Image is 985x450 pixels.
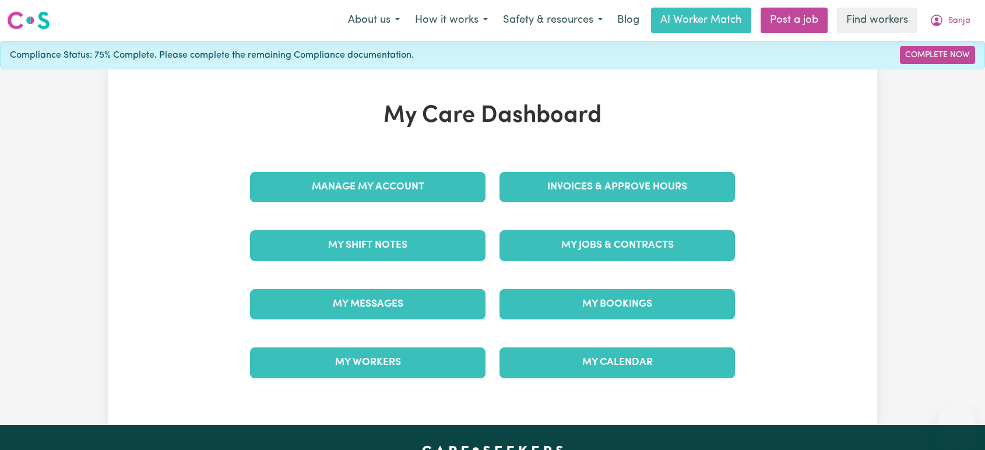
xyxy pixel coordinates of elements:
[761,8,828,33] a: Post a job
[495,8,610,33] button: Safety & resources
[7,10,50,31] img: Careseekers logo
[250,347,486,378] a: My Workers
[610,8,646,33] a: Blog
[250,230,486,261] a: My Shift Notes
[499,347,735,378] a: My Calendar
[922,8,978,33] button: My Account
[340,8,407,33] button: About us
[499,172,735,202] a: Invoices & Approve Hours
[250,172,486,202] a: Manage My Account
[250,289,486,319] a: My Messages
[900,46,975,64] a: Complete Now
[837,8,917,33] a: Find workers
[938,403,976,441] iframe: Button to launch messaging window
[499,289,735,319] a: My Bookings
[948,15,970,27] span: Sanja
[243,102,742,130] h1: My Care Dashboard
[10,48,414,62] span: Compliance Status: 75% Complete. Please complete the remaining Compliance documentation.
[651,8,751,33] a: AI Worker Match
[7,7,50,34] a: Careseekers logo
[407,8,495,33] button: How it works
[499,230,735,261] a: My Jobs & Contracts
